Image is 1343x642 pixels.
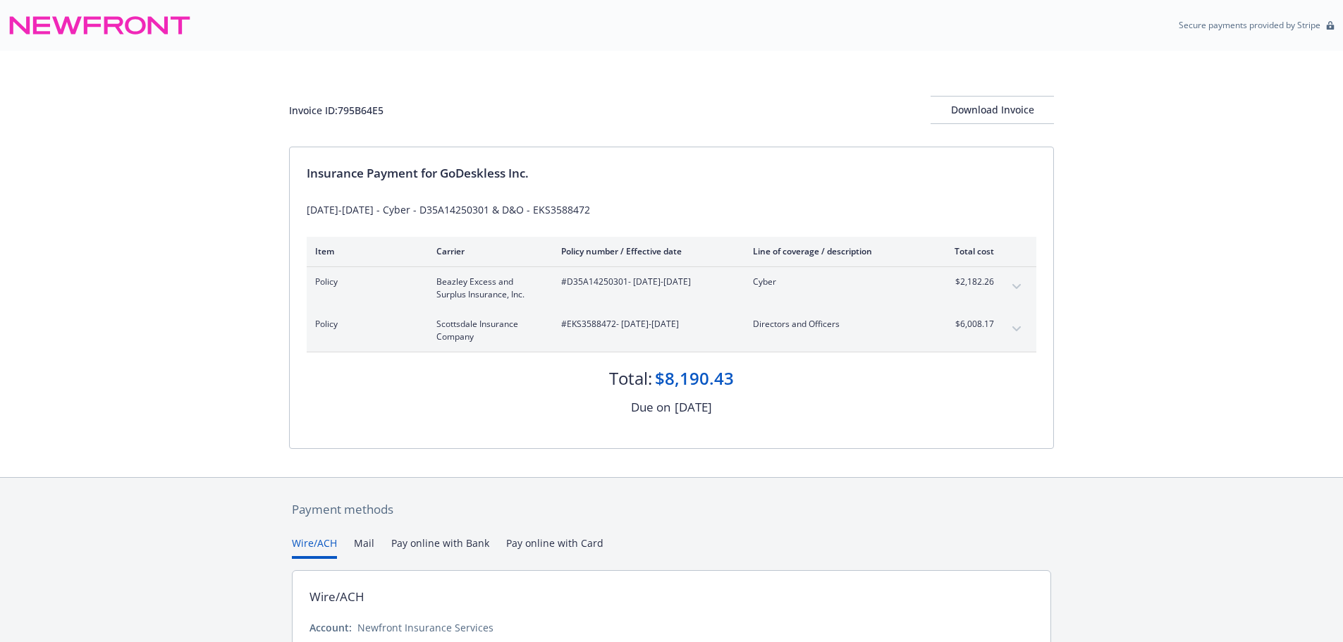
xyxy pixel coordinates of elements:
div: Insurance Payment for GoDeskless Inc. [307,164,1036,183]
div: Line of coverage / description [753,245,919,257]
div: Payment methods [292,500,1051,519]
div: Item [315,245,414,257]
button: Mail [354,536,374,559]
span: Beazley Excess and Surplus Insurance, Inc. [436,276,539,301]
button: Pay online with Bank [391,536,489,559]
span: Policy [315,318,414,331]
div: Download Invoice [931,97,1054,123]
div: PolicyBeazley Excess and Surplus Insurance, Inc.#D35A14250301- [DATE]-[DATE]Cyber$2,182.26expand ... [307,267,1036,309]
span: #EKS3588472 - [DATE]-[DATE] [561,318,730,331]
span: $6,008.17 [941,318,994,331]
span: Cyber [753,276,919,288]
span: #D35A14250301 - [DATE]-[DATE] [561,276,730,288]
div: Policy number / Effective date [561,245,730,257]
button: Wire/ACH [292,536,337,559]
div: [DATE] [675,398,712,416]
span: Directors and Officers [753,318,919,331]
div: Total: [609,366,652,390]
span: $2,182.26 [941,276,994,288]
button: expand content [1005,318,1028,340]
span: Policy [315,276,414,288]
div: Total cost [941,245,994,257]
div: Wire/ACH [309,588,364,606]
div: [DATE]-[DATE] - Cyber - D35A14250301 & D&O - EKS3588472 [307,202,1036,217]
div: $8,190.43 [655,366,734,390]
button: Pay online with Card [506,536,603,559]
button: Download Invoice [931,96,1054,124]
div: Account: [309,620,352,635]
p: Secure payments provided by Stripe [1179,19,1320,31]
div: Invoice ID: 795B64E5 [289,103,384,118]
div: PolicyScottsdale Insurance Company#EKS3588472- [DATE]-[DATE]Directors and Officers$6,008.17expand... [307,309,1036,352]
div: Newfront Insurance Services [357,620,493,635]
button: expand content [1005,276,1028,298]
span: Scottsdale Insurance Company [436,318,539,343]
div: Due on [631,398,670,416]
div: Carrier [436,245,539,257]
